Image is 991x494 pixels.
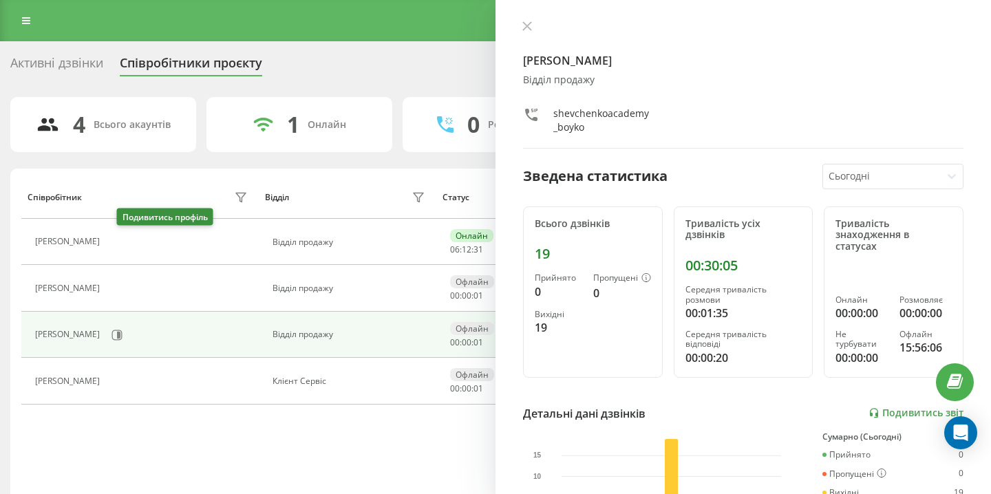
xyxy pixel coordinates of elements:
span: 12 [462,244,471,255]
div: [PERSON_NAME] [35,330,103,339]
div: Всього акаунтів [94,119,171,131]
div: Клієнт Сервіс [273,376,429,386]
div: Детальні дані дзвінків [523,405,646,422]
div: Офлайн [450,275,494,288]
span: 01 [473,336,483,348]
div: 00:01:35 [685,305,802,321]
div: Онлайн [308,119,346,131]
div: Відділ продажу [273,330,429,339]
div: 0 [593,285,651,301]
div: Відділ продажу [273,283,429,293]
span: 00 [450,383,460,394]
div: Відділ [265,193,289,202]
div: Онлайн [835,295,888,305]
div: [PERSON_NAME] [35,376,103,386]
div: Сумарно (Сьогодні) [822,432,963,442]
div: [PERSON_NAME] [35,283,103,293]
div: Співробітник [28,193,82,202]
div: Прийнято [822,450,871,460]
span: 00 [450,290,460,301]
div: Офлайн [450,368,494,381]
div: Офлайн [450,322,494,335]
div: 1 [287,111,299,138]
div: 00:30:05 [685,257,802,274]
div: Розмовляє [899,295,952,305]
div: 19 [535,319,582,336]
span: 00 [462,290,471,301]
div: Прийнято [535,273,582,283]
div: 0 [959,469,963,480]
span: 31 [473,244,483,255]
div: Статус [443,193,469,202]
div: 0 [535,283,582,300]
div: Зведена статистика [523,166,668,186]
div: Тривалість знаходження в статусах [835,218,952,253]
div: 4 [73,111,85,138]
text: 10 [533,472,542,480]
div: Вихідні [535,310,582,319]
span: 00 [450,336,460,348]
span: 00 [462,336,471,348]
div: Офлайн [899,330,952,339]
span: 06 [450,244,460,255]
div: shevchenkoacademy_boyko [553,107,652,134]
div: Розмовляють [488,119,555,131]
span: 00 [462,383,471,394]
text: 15 [533,451,542,459]
div: [PERSON_NAME] [35,237,103,246]
div: Всього дзвінків [535,218,651,230]
div: Відділ продажу [523,74,963,86]
div: : : [450,245,483,255]
div: Онлайн [450,229,493,242]
div: Пропущені [822,469,886,480]
div: : : [450,291,483,301]
div: : : [450,384,483,394]
div: Середня тривалість відповіді [685,330,802,350]
div: 0 [959,450,963,460]
div: Не турбувати [835,330,888,350]
div: Активні дзвінки [10,56,103,77]
h4: [PERSON_NAME] [523,52,963,69]
div: Середня тривалість розмови [685,285,802,305]
div: Подивитись профіль [117,208,213,226]
div: : : [450,338,483,347]
div: 00:00:00 [835,305,888,321]
div: 00:00:00 [899,305,952,321]
div: Open Intercom Messenger [944,416,977,449]
div: 0 [467,111,480,138]
a: Подивитись звіт [869,407,963,419]
div: 19 [535,246,651,262]
div: 00:00:20 [685,350,802,366]
span: 01 [473,290,483,301]
span: 01 [473,383,483,394]
div: Відділ продажу [273,237,429,247]
div: 15:56:06 [899,339,952,356]
div: 00:00:00 [835,350,888,366]
div: Тривалість усіх дзвінків [685,218,802,241]
div: Співробітники проєкту [120,56,262,77]
div: Пропущені [593,273,651,284]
